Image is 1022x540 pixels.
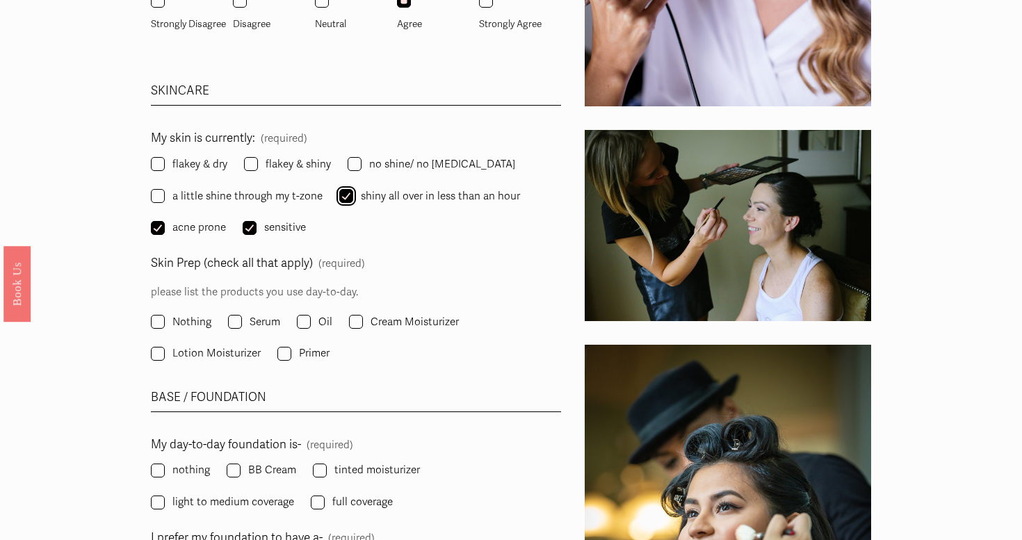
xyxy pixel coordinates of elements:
[151,253,313,275] span: Skin Prep (check all that apply)
[318,254,365,273] span: (required)
[313,464,327,477] input: tinted moisturizer
[172,493,294,512] span: light to medium coverage
[151,221,165,235] input: acne prone
[151,157,165,171] input: flakey & dry
[172,313,211,332] span: Nothing
[151,347,165,361] input: Lotion Moisturizer
[172,461,210,480] span: nothing
[151,387,561,411] div: BASE / FOUNDATION
[151,277,366,307] p: please list the products you use day-to-day.
[361,187,520,206] span: shiny all over in less than an hour
[151,128,255,149] span: My skin is currently:
[264,218,306,237] span: sensitive
[339,189,353,203] input: shiny all over in less than an hour
[318,313,332,332] span: Oil
[334,461,420,480] span: tinted moisturizer
[151,496,165,509] input: light to medium coverage
[151,464,165,477] input: nothing
[151,434,301,456] span: My day-to-day foundation is-
[151,315,165,329] input: Nothing
[297,315,311,329] input: Oil
[151,81,561,105] div: SKINCARE
[243,221,257,235] input: sensitive
[332,493,393,512] span: full coverage
[307,436,353,455] span: (required)
[348,157,362,171] input: no shine/ no [MEDICAL_DATA]
[244,157,258,171] input: flakey & shiny
[227,464,241,477] input: BB Cream
[250,313,280,332] span: Serum
[172,344,261,363] span: Lotion Moisturizer
[3,245,31,321] a: Book Us
[151,189,165,203] input: a little shine through my t-zone
[248,461,296,480] span: BB Cream
[261,129,307,148] span: (required)
[349,315,363,329] input: Cream Moisturizer
[369,155,515,174] span: no shine/ no [MEDICAL_DATA]
[172,187,323,206] span: a little shine through my t-zone
[277,347,291,361] input: Primer
[228,315,242,329] input: Serum
[311,496,325,509] input: full coverage
[266,155,331,174] span: flakey & shiny
[172,218,226,237] span: acne prone
[172,155,227,174] span: flakey & dry
[299,344,330,363] span: Primer
[371,313,459,332] span: Cream Moisturizer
